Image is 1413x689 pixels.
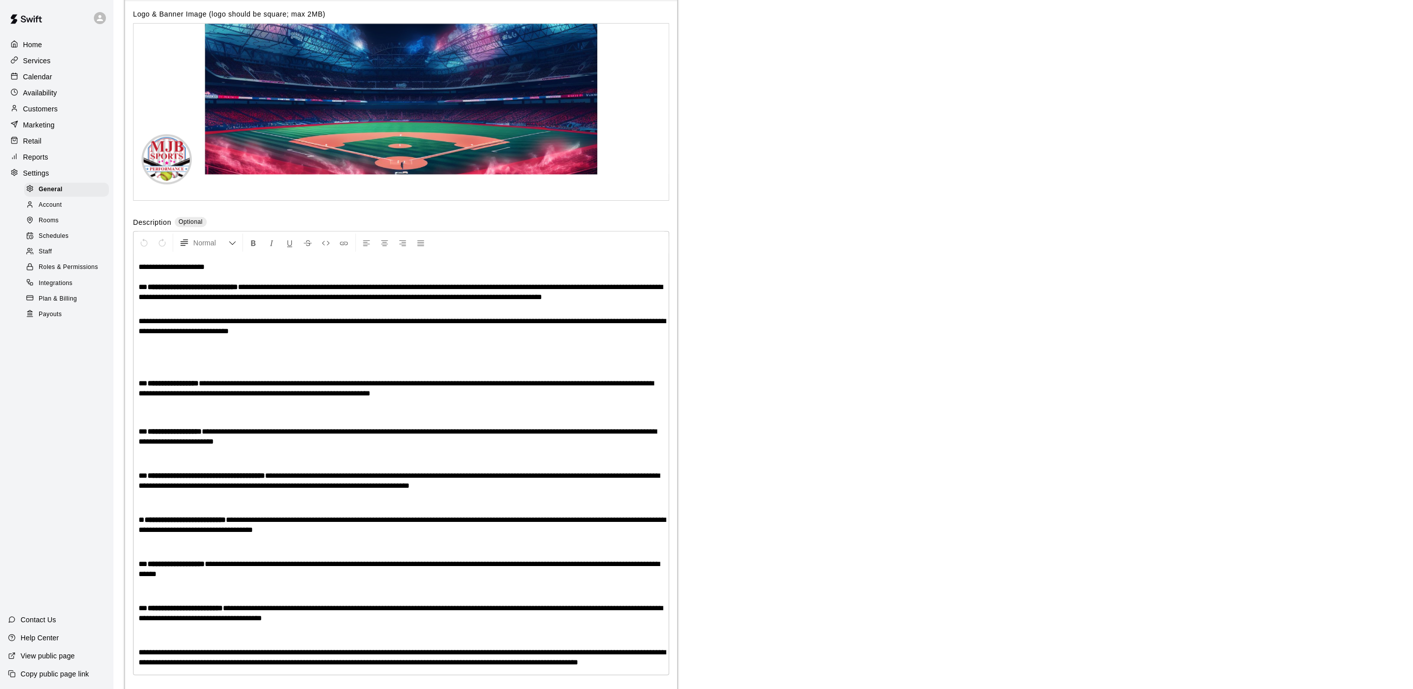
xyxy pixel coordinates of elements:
[24,183,109,197] div: General
[23,104,58,114] p: Customers
[8,166,105,181] a: Settings
[245,233,262,251] button: Format Bold
[24,308,109,322] div: Payouts
[24,291,113,307] a: Plan & Billing
[23,168,49,178] p: Settings
[133,217,171,228] label: Description
[154,233,171,251] button: Redo
[39,200,62,210] span: Account
[23,152,48,162] p: Reports
[24,213,113,229] a: Rooms
[358,233,375,251] button: Left Align
[21,669,89,679] p: Copy public page link
[24,275,113,291] a: Integrations
[39,294,77,304] span: Plan & Billing
[193,237,228,247] span: Normal
[376,233,393,251] button: Center Align
[24,307,113,322] a: Payouts
[175,233,240,251] button: Formatting Options
[39,279,73,289] span: Integrations
[335,233,352,251] button: Insert Link
[8,117,105,132] a: Marketing
[24,214,109,228] div: Rooms
[24,197,113,213] a: Account
[8,37,105,52] a: Home
[24,292,109,306] div: Plan & Billing
[299,233,316,251] button: Format Strikethrough
[8,53,105,68] a: Services
[133,10,325,18] label: Logo & Banner Image (logo should be square; max 2MB)
[23,72,52,82] p: Calendar
[23,88,57,98] p: Availability
[24,229,109,243] div: Schedules
[24,198,109,212] div: Account
[281,233,298,251] button: Format Underline
[24,182,113,197] a: General
[23,136,42,146] p: Retail
[23,40,42,50] p: Home
[39,231,69,241] span: Schedules
[8,69,105,84] a: Calendar
[24,229,113,244] a: Schedules
[21,615,56,625] p: Contact Us
[394,233,411,251] button: Right Align
[8,101,105,116] a: Customers
[24,245,109,259] div: Staff
[39,262,98,272] span: Roles & Permissions
[8,150,105,165] a: Reports
[39,310,62,320] span: Payouts
[317,233,334,251] button: Insert Code
[21,633,59,643] p: Help Center
[39,185,63,195] span: General
[24,260,113,275] a: Roles & Permissions
[8,133,105,149] a: Retail
[24,260,109,274] div: Roles & Permissions
[23,56,51,66] p: Services
[179,218,203,225] span: Optional
[8,85,105,100] a: Availability
[412,233,429,251] button: Justify Align
[23,120,55,130] p: Marketing
[24,244,113,260] a: Staff
[39,216,59,226] span: Rooms
[136,233,153,251] button: Undo
[24,277,109,291] div: Integrations
[39,247,52,257] span: Staff
[263,233,280,251] button: Format Italics
[21,651,75,661] p: View public page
